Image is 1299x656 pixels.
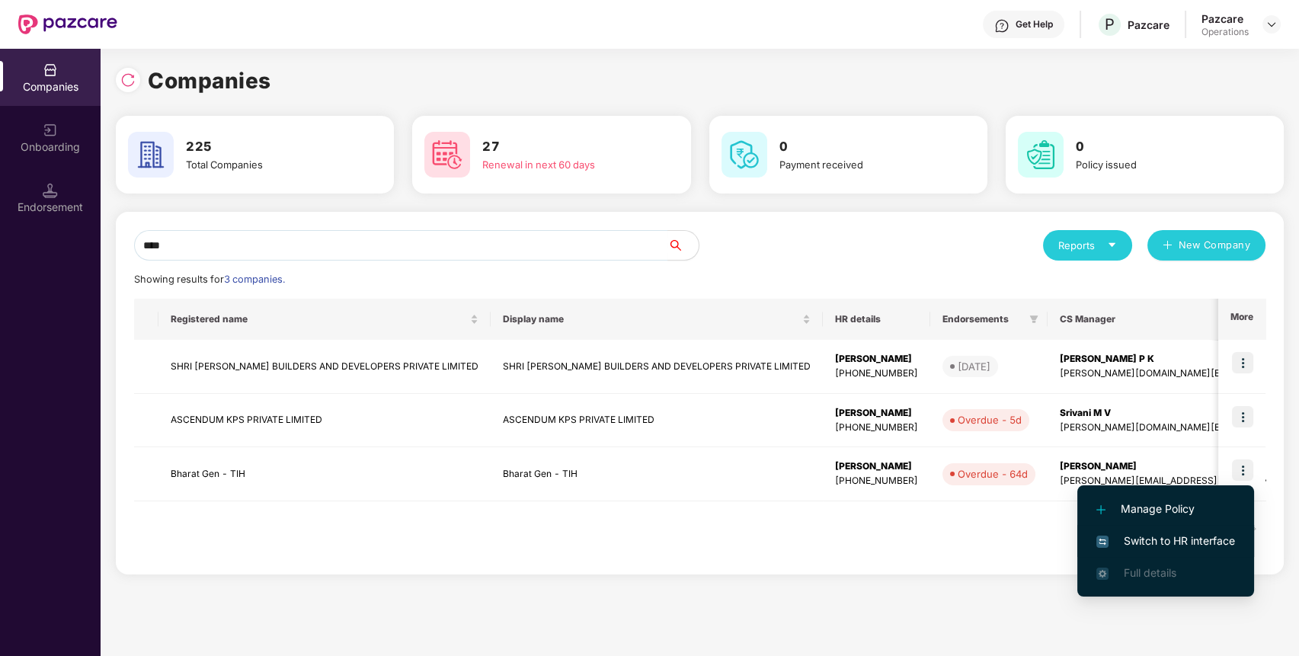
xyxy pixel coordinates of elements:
[1096,533,1235,549] span: Switch to HR interface
[1107,240,1117,250] span: caret-down
[779,157,945,172] div: Payment received
[482,157,648,172] div: Renewal in next 60 days
[158,299,491,340] th: Registered name
[503,313,799,325] span: Display name
[128,132,174,178] img: svg+xml;base64,PHN2ZyB4bWxucz0iaHR0cDovL3d3dy53My5vcmcvMjAwMC9zdmciIHdpZHRoPSI2MCIgaGVpZ2h0PSI2MC...
[823,299,930,340] th: HR details
[1076,157,1241,172] div: Policy issued
[1218,299,1265,340] th: More
[835,421,918,435] div: [PHONE_NUMBER]
[1096,568,1109,580] img: svg+xml;base64,PHN2ZyB4bWxucz0iaHR0cDovL3d3dy53My5vcmcvMjAwMC9zdmciIHdpZHRoPSIxNi4zNjMiIGhlaWdodD...
[1232,352,1253,373] img: icon
[43,183,58,198] img: svg+xml;base64,PHN2ZyB3aWR0aD0iMTQuNSIgaGVpZ2h0PSIxNC41IiB2aWV3Qm94PSIwIDAgMTYgMTYiIGZpbGw9Im5vbm...
[18,14,117,34] img: New Pazcare Logo
[1029,315,1038,324] span: filter
[958,466,1028,482] div: Overdue - 64d
[148,64,271,98] h1: Companies
[1096,501,1235,517] span: Manage Policy
[1016,18,1053,30] div: Get Help
[721,132,767,178] img: svg+xml;base64,PHN2ZyB4bWxucz0iaHR0cDovL3d3dy53My5vcmcvMjAwMC9zdmciIHdpZHRoPSI2MCIgaGVpZ2h0PSI2MC...
[1105,15,1115,34] span: P
[43,62,58,78] img: svg+xml;base64,PHN2ZyBpZD0iQ29tcGFuaWVzIiB4bWxucz0iaHR0cDovL3d3dy53My5vcmcvMjAwMC9zdmciIHdpZHRoPS...
[1018,132,1064,178] img: svg+xml;base64,PHN2ZyB4bWxucz0iaHR0cDovL3d3dy53My5vcmcvMjAwMC9zdmciIHdpZHRoPSI2MCIgaGVpZ2h0PSI2MC...
[186,157,351,172] div: Total Companies
[1076,137,1241,157] h3: 0
[1124,566,1176,579] span: Full details
[1147,230,1265,261] button: plusNew Company
[482,137,648,157] h3: 27
[667,230,699,261] button: search
[958,412,1022,427] div: Overdue - 5d
[1232,406,1253,427] img: icon
[158,394,491,448] td: ASCENDUM KPS PRIVATE LIMITED
[994,18,1009,34] img: svg+xml;base64,PHN2ZyBpZD0iSGVscC0zMngzMiIgeG1sbnM9Imh0dHA6Ly93d3cudzMub3JnLzIwMDAvc3ZnIiB3aWR0aD...
[835,352,918,366] div: [PERSON_NAME]
[942,313,1023,325] span: Endorsements
[134,274,285,285] span: Showing results for
[958,359,990,374] div: [DATE]
[1265,18,1278,30] img: svg+xml;base64,PHN2ZyBpZD0iRHJvcGRvd24tMzJ4MzIiIHhtbG5zPSJodHRwOi8vd3d3LnczLm9yZy8yMDAwL3N2ZyIgd2...
[186,137,351,157] h3: 225
[835,474,918,488] div: [PHONE_NUMBER]
[1163,240,1173,252] span: plus
[1096,536,1109,548] img: svg+xml;base64,PHN2ZyB4bWxucz0iaHR0cDovL3d3dy53My5vcmcvMjAwMC9zdmciIHdpZHRoPSIxNiIgaGVpZ2h0PSIxNi...
[491,299,823,340] th: Display name
[835,459,918,474] div: [PERSON_NAME]
[120,72,136,88] img: svg+xml;base64,PHN2ZyBpZD0iUmVsb2FkLTMyeDMyIiB4bWxucz0iaHR0cDovL3d3dy53My5vcmcvMjAwMC9zdmciIHdpZH...
[1128,18,1169,32] div: Pazcare
[1232,459,1253,481] img: icon
[1179,238,1251,253] span: New Company
[224,274,285,285] span: 3 companies.
[43,123,58,138] img: svg+xml;base64,PHN2ZyB3aWR0aD0iMjAiIGhlaWdodD0iMjAiIHZpZXdCb3g9IjAgMCAyMCAyMCIgZmlsbD0ibm9uZSIgeG...
[424,132,470,178] img: svg+xml;base64,PHN2ZyB4bWxucz0iaHR0cDovL3d3dy53My5vcmcvMjAwMC9zdmciIHdpZHRoPSI2MCIgaGVpZ2h0PSI2MC...
[158,340,491,394] td: SHRI [PERSON_NAME] BUILDERS AND DEVELOPERS PRIVATE LIMITED
[171,313,467,325] span: Registered name
[835,366,918,381] div: [PHONE_NUMBER]
[491,340,823,394] td: SHRI [PERSON_NAME] BUILDERS AND DEVELOPERS PRIVATE LIMITED
[1201,26,1249,38] div: Operations
[779,137,945,157] h3: 0
[491,447,823,501] td: Bharat Gen - TIH
[491,394,823,448] td: ASCENDUM KPS PRIVATE LIMITED
[158,447,491,501] td: Bharat Gen - TIH
[667,239,699,251] span: search
[1058,238,1117,253] div: Reports
[1201,11,1249,26] div: Pazcare
[835,406,918,421] div: [PERSON_NAME]
[1096,505,1105,514] img: svg+xml;base64,PHN2ZyB4bWxucz0iaHR0cDovL3d3dy53My5vcmcvMjAwMC9zdmciIHdpZHRoPSIxMi4yMDEiIGhlaWdodD...
[1026,310,1041,328] span: filter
